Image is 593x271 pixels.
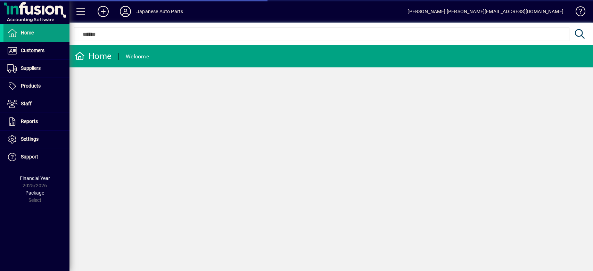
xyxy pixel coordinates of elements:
button: Add [92,5,114,18]
span: Settings [21,136,39,142]
span: Support [21,154,38,159]
a: Products [3,77,69,95]
a: Settings [3,131,69,148]
span: Products [21,83,41,89]
span: Staff [21,101,32,106]
span: Suppliers [21,65,41,71]
div: [PERSON_NAME] [PERSON_NAME][EMAIL_ADDRESS][DOMAIN_NAME] [407,6,563,17]
span: Reports [21,118,38,124]
a: Reports [3,113,69,130]
span: Financial Year [20,175,50,181]
a: Knowledge Base [570,1,584,24]
span: Package [25,190,44,196]
div: Home [75,51,112,62]
a: Suppliers [3,60,69,77]
a: Staff [3,95,69,113]
button: Profile [114,5,137,18]
div: Japanese Auto Parts [137,6,183,17]
a: Customers [3,42,69,59]
a: Support [3,148,69,166]
span: Home [21,30,34,35]
div: Welcome [126,51,149,62]
span: Customers [21,48,44,53]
